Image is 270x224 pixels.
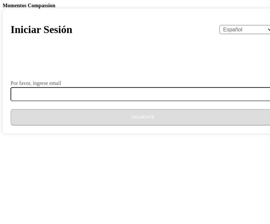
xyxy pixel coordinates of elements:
label: Por favor, ingrese email [11,81,61,86]
h1: Iniciar Sesión [11,23,72,36]
b: Momentos Compassion [3,3,55,8]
